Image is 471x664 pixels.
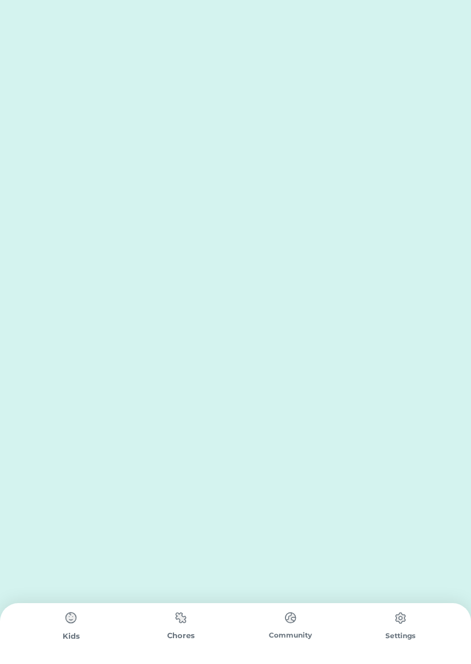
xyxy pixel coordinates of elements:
[126,630,235,642] div: Chores
[169,607,192,629] img: type%3Dchores%2C%20state%3Ddefault.svg
[235,630,345,640] div: Community
[389,607,412,630] img: type%3Dchores%2C%20state%3Ddefault.svg
[279,607,302,629] img: type%3Dchores%2C%20state%3Ddefault.svg
[60,607,83,630] img: type%3Dchores%2C%20state%3Ddefault.svg
[345,631,455,641] div: Settings
[16,631,126,642] div: Kids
